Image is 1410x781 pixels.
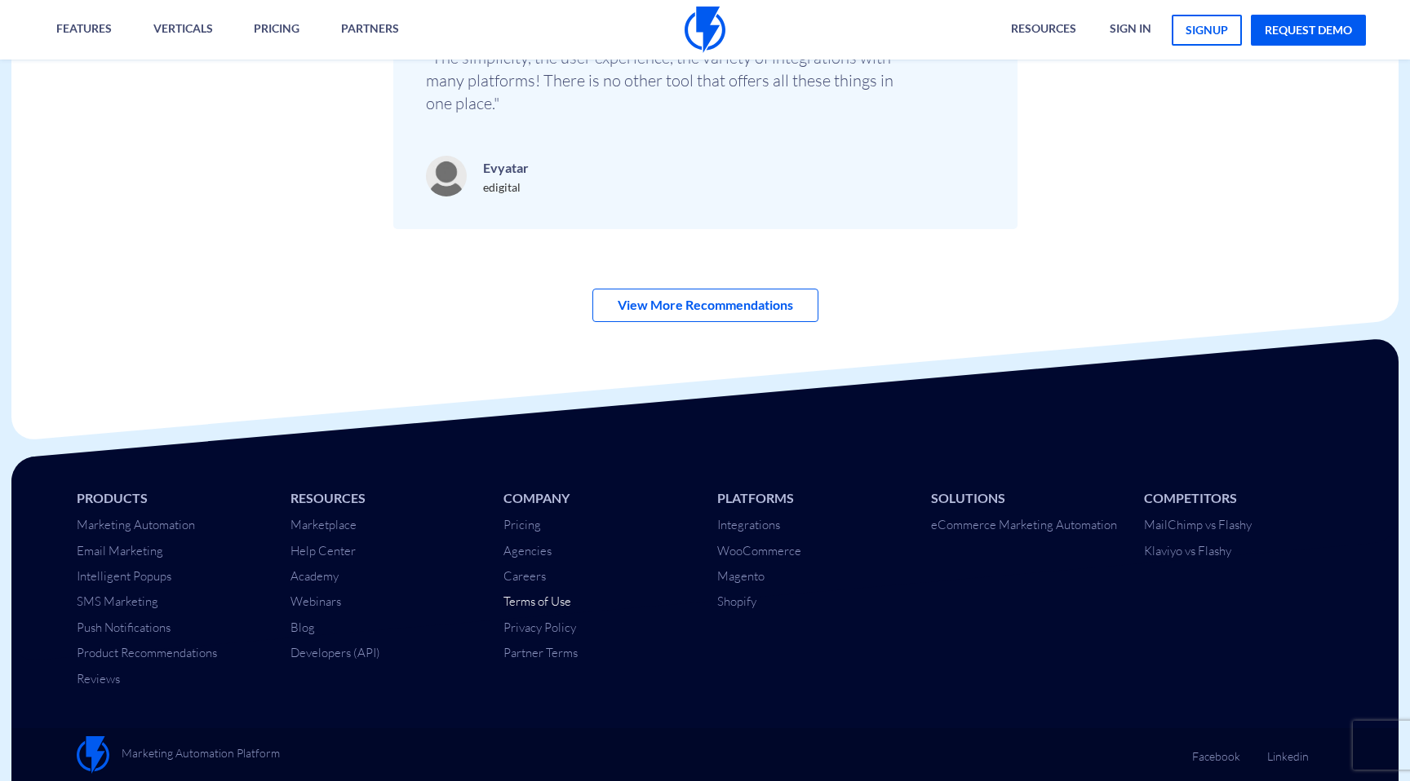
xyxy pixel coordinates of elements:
[1144,543,1231,558] a: Klaviyo vs Flashy
[717,543,801,558] a: WooCommerce
[717,593,756,609] a: Shopify
[77,620,171,635] a: Push Notifications
[77,517,195,532] a: Marketing Automation
[717,489,907,508] li: Platforms
[503,645,578,660] a: Partner Terms
[1144,489,1333,508] li: Competitors
[290,645,380,660] a: Developers (API)
[290,568,339,584] a: Academy
[77,593,158,609] a: SMS Marketing
[290,489,480,508] li: Resources
[77,645,217,660] a: Product Recommendations
[592,289,818,322] a: View More Recommendations
[77,736,109,774] img: Flashy
[290,543,356,558] a: Help Center
[503,489,693,508] li: Company
[426,46,916,115] p: "The simplicity, the user experience, the variety of integrations with many platforms! There is n...
[503,543,552,558] a: Agencies
[77,489,266,508] li: Products
[1251,15,1366,46] a: request demo
[483,157,529,179] p: Evyatar
[426,156,467,196] img: unknown-user.jpg
[503,517,541,532] a: Pricing
[503,593,571,609] a: Terms of Use
[1144,517,1252,532] a: MailChimp vs Flashy
[1172,15,1242,46] a: signup
[1267,736,1309,765] a: Linkedin
[503,568,546,584] a: Careers
[290,593,341,609] a: Webinars
[717,517,780,532] a: Integrations
[717,568,765,584] a: Magento
[931,517,1117,532] a: eCommerce Marketing Automation
[290,620,315,635] a: Blog
[77,736,280,774] a: Marketing Automation Platform
[931,489,1120,508] li: Solutions
[503,620,576,635] a: Privacy Policy
[483,180,521,194] span: edigital
[290,517,357,532] a: Marketplace
[77,568,171,584] a: Intelligent Popups
[77,543,163,558] a: Email Marketing
[1192,736,1240,765] a: Facebook
[77,671,120,686] a: Reviews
